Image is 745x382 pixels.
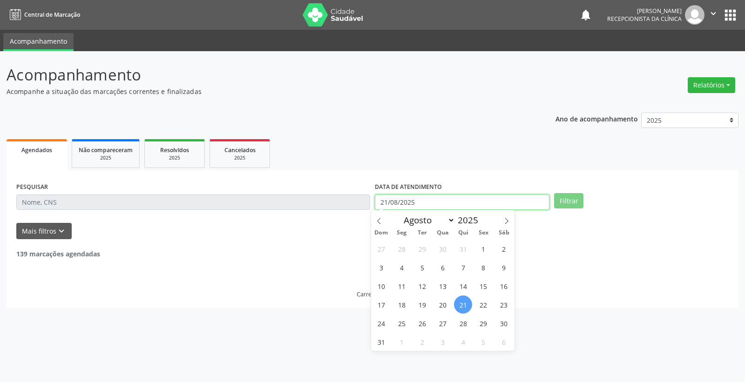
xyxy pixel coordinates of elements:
span: Agosto 7, 2025 [454,258,472,276]
span: Agosto 31, 2025 [372,333,390,351]
span: Agosto 9, 2025 [495,258,513,276]
span: Agosto 3, 2025 [372,258,390,276]
button: Mais filtroskeyboard_arrow_down [16,223,72,239]
p: Ano de acompanhamento [555,113,638,124]
span: Julho 30, 2025 [433,240,452,258]
input: Selecione um intervalo [375,194,549,210]
span: Setembro 4, 2025 [454,333,472,351]
div: 2025 [217,154,263,161]
span: Setembro 3, 2025 [433,333,452,351]
input: Nome, CNS [16,194,370,210]
span: Agosto 6, 2025 [433,258,452,276]
span: Cancelados [224,146,256,154]
span: Não compareceram [79,146,133,154]
span: Agendados [21,146,52,154]
span: Agosto 4, 2025 [393,258,411,276]
span: Setembro 5, 2025 [474,333,493,351]
span: Agosto 19, 2025 [413,295,431,314]
span: Agosto 16, 2025 [495,277,513,295]
span: Agosto 20, 2025 [433,295,452,314]
button:  [704,5,722,25]
span: Central de Marcação [24,11,80,19]
i:  [708,8,718,19]
span: Agosto 17, 2025 [372,295,390,314]
span: Agosto 26, 2025 [413,314,431,332]
button: apps [722,7,738,23]
span: Setembro 2, 2025 [413,333,431,351]
span: Julho 31, 2025 [454,240,472,258]
span: Agosto 18, 2025 [393,295,411,314]
span: Dom [371,230,392,236]
p: Acompanhamento [7,63,519,87]
span: Agosto 8, 2025 [474,258,493,276]
span: Qui [453,230,474,236]
span: Resolvidos [160,146,189,154]
a: Central de Marcação [7,7,80,22]
span: Ter [412,230,433,236]
span: Agosto 15, 2025 [474,277,493,295]
span: Agosto 23, 2025 [495,295,513,314]
span: Qua [433,230,453,236]
strong: 139 marcações agendadas [16,249,100,258]
span: Agosto 21, 2025 [454,295,472,314]
span: Agosto 13, 2025 [433,277,452,295]
button: Filtrar [554,193,583,209]
img: img [685,5,704,25]
a: Acompanhamento [3,33,74,51]
span: Seg [392,230,412,236]
span: Agosto 28, 2025 [454,314,472,332]
span: Agosto 5, 2025 [413,258,431,276]
div: [PERSON_NAME] [607,7,682,15]
span: Agosto 22, 2025 [474,295,493,314]
span: Recepcionista da clínica [607,15,682,23]
span: Julho 27, 2025 [372,240,390,258]
span: Agosto 11, 2025 [393,277,411,295]
span: Agosto 25, 2025 [393,314,411,332]
span: Agosto 29, 2025 [474,314,493,332]
label: DATA DE ATENDIMENTO [375,180,442,194]
button: notifications [579,8,592,21]
span: Agosto 24, 2025 [372,314,390,332]
i: keyboard_arrow_down [56,226,67,236]
span: Sáb [494,230,515,236]
p: Acompanhe a situação das marcações correntes e finalizadas [7,87,519,96]
label: PESQUISAR [16,180,48,194]
button: Relatórios [688,77,735,93]
span: Sex [474,230,494,236]
span: Agosto 1, 2025 [474,240,493,258]
span: Julho 28, 2025 [393,240,411,258]
span: Julho 29, 2025 [413,240,431,258]
span: Agosto 12, 2025 [413,277,431,295]
span: Agosto 10, 2025 [372,277,390,295]
span: Setembro 6, 2025 [495,333,513,351]
span: Agosto 2, 2025 [495,240,513,258]
span: Setembro 1, 2025 [393,333,411,351]
span: Agosto 27, 2025 [433,314,452,332]
div: 2025 [151,154,198,161]
select: Month [400,214,455,227]
div: Carregando [357,290,389,298]
span: Agosto 30, 2025 [495,314,513,332]
input: Year [455,214,486,226]
span: Agosto 14, 2025 [454,277,472,295]
div: 2025 [79,154,133,161]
